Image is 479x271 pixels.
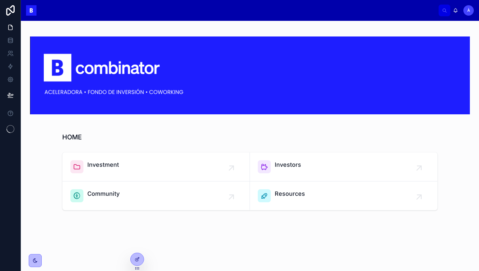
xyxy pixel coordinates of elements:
span: Investment [87,160,119,169]
span: Resources [275,189,305,198]
span: Investors [275,160,301,169]
a: Investment [63,152,250,181]
span: Community [87,189,120,198]
img: 18445-Captura-de-Pantalla-2024-03-07-a-las-17.49.44.png [30,36,470,114]
a: Community [63,181,250,210]
h1: HOME [62,133,82,142]
div: scrollable content [42,9,439,12]
a: Resources [250,181,437,210]
a: Investors [250,152,437,181]
img: App logo [26,5,36,16]
span: À [467,8,470,13]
